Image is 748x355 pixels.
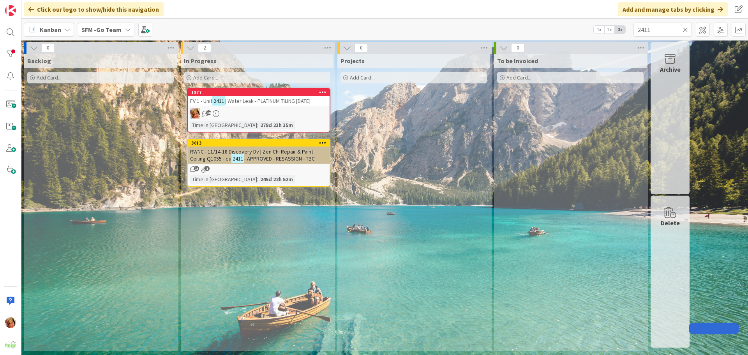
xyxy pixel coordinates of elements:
div: KD [188,108,330,118]
div: 3013 [188,140,330,147]
input: Quick Filter... [633,23,692,37]
b: SFM -Go Team [81,26,122,34]
span: Projects [340,57,365,65]
div: 1877 [188,89,330,96]
span: Kanban [40,25,61,34]
mark: 2411 [231,154,244,163]
span: Backlog [27,57,51,65]
span: 2 [198,43,211,53]
span: | Water Leak - PLATINUM TILING [DATE] [225,97,310,104]
span: 107 [206,110,211,115]
div: Archive [660,65,681,74]
span: 3x [615,26,625,34]
span: 13 [194,166,199,171]
img: KD [190,108,200,118]
span: In Progress [184,57,217,65]
span: - APPROVED - RESASSIGN - TBC [244,155,315,162]
div: 245d 22h 52m [258,175,295,184]
div: Time in [GEOGRAPHIC_DATA] [190,121,257,129]
span: Add Card... [506,74,531,81]
span: 0 [511,43,524,53]
div: 3013RWNC - 11/14-18 Discovery Dv | Zen Chi Repair & Paint Ceiling Q1055 - qu2411- APPROVED - RESA... [188,140,330,164]
span: RWNC - 11/14-18 Discovery Dv | Zen Chi Repair & Paint Ceiling Q1055 - qu [190,148,313,162]
div: 3013 [191,140,330,146]
div: 1877 [191,90,330,95]
div: 1877FV 1 - Unit2411| Water Leak - PLATINUM TILING [DATE] [188,89,330,106]
span: 0 [41,43,55,53]
a: 3013RWNC - 11/14-18 Discovery Dv | Zen Chi Repair & Paint Ceiling Q1055 - qu2411- APPROVED - RESA... [187,139,330,187]
img: Visit kanbanzone.com [5,5,16,16]
span: 2x [604,26,615,34]
span: 1 [205,166,210,171]
span: To be Invoiced [497,57,538,65]
div: 278d 23h 35m [258,121,295,129]
a: 1877FV 1 - Unit2411| Water Leak - PLATINUM TILING [DATE]KDTime in [GEOGRAPHIC_DATA]:278d 23h 35m [187,88,330,132]
span: 1x [594,26,604,34]
span: : [257,175,258,184]
img: avatar [5,339,16,350]
div: Time in [GEOGRAPHIC_DATA] [190,175,257,184]
span: : [257,121,258,129]
img: KD [5,317,16,328]
span: Add Card... [193,74,218,81]
span: 0 [355,43,368,53]
div: Delete [661,218,680,228]
span: Add Card... [37,74,62,81]
span: Add Card... [350,74,375,81]
mark: 2411 [212,96,225,105]
div: Click our logo to show/hide this navigation [24,2,164,16]
div: Add and manage tabs by clicking [618,2,728,16]
span: FV 1 - Unit [190,97,212,104]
